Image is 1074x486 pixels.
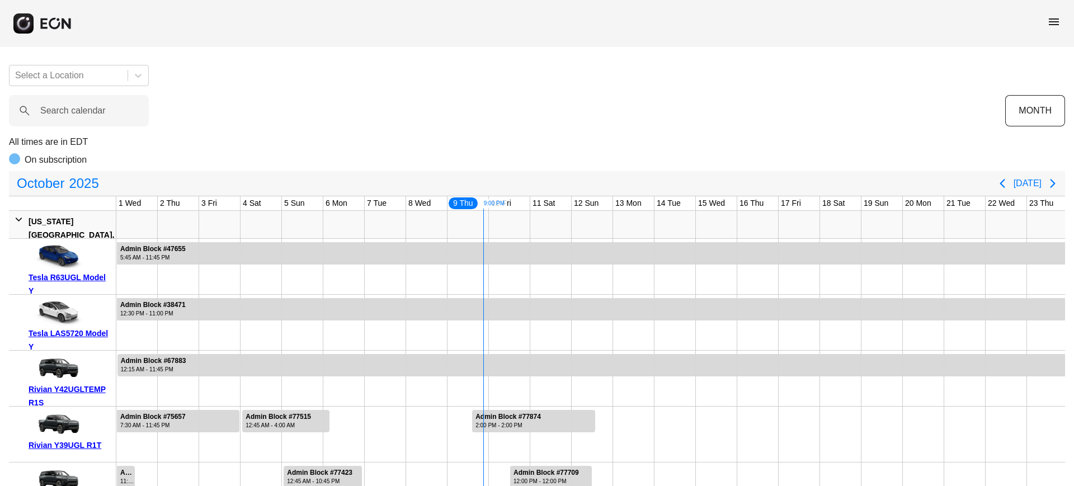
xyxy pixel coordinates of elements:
[365,196,389,210] div: 7 Tue
[514,477,579,485] div: 12:00 PM - 12:00 PM
[406,196,433,210] div: 8 Wed
[29,299,84,327] img: car
[986,196,1017,210] div: 22 Wed
[116,196,143,210] div: 1 Wed
[15,172,67,195] span: October
[29,215,114,255] div: [US_STATE][GEOGRAPHIC_DATA], [GEOGRAPHIC_DATA]
[120,469,134,477] div: Admin Block #75989
[1047,15,1061,29] span: menu
[29,438,112,452] div: Rivian Y39UGL R1T
[472,407,596,432] div: Rented for 3 days by Admin Block Current status is open
[1042,172,1064,195] button: Next page
[323,196,350,210] div: 6 Mon
[121,365,186,374] div: 12:15 AM - 11:45 PM
[120,477,134,485] div: 11:00 AM - 11:00 AM
[287,477,352,485] div: 12:45 AM - 10:45 PM
[242,407,330,432] div: Rented for 3 days by Admin Block Current status is rental
[241,196,263,210] div: 4 Sat
[120,245,186,253] div: Admin Block #47655
[199,196,219,210] div: 3 Fri
[246,421,311,430] div: 12:45 AM - 4:00 AM
[475,421,541,430] div: 2:00 PM - 2:00 PM
[9,135,1065,149] p: All times are in EDT
[514,469,579,477] div: Admin Block #77709
[572,196,601,210] div: 12 Sun
[737,196,766,210] div: 16 Thu
[282,196,307,210] div: 5 Sun
[1027,196,1056,210] div: 23 Thu
[120,421,186,430] div: 7:30 AM - 11:45 PM
[29,271,112,298] div: Tesla R63UGL Model Y
[287,469,352,477] div: Admin Block #77423
[475,413,541,421] div: Admin Block #77874
[67,172,101,195] span: 2025
[120,253,186,262] div: 5:45 AM - 11:45 PM
[820,196,847,210] div: 18 Sat
[121,357,186,365] div: Admin Block #67883
[246,413,311,421] div: Admin Block #77515
[29,355,84,383] img: car
[613,196,644,210] div: 13 Mon
[158,196,182,210] div: 2 Thu
[1005,95,1065,126] button: MONTH
[489,196,514,210] div: 10 Fri
[696,196,727,210] div: 15 Wed
[29,243,84,271] img: car
[779,196,803,210] div: 17 Fri
[120,413,186,421] div: Admin Block #75657
[29,383,112,409] div: Rivian Y42UGLTEMP R1S
[10,172,106,195] button: October2025
[29,410,84,438] img: car
[120,309,186,318] div: 12:30 PM - 11:00 PM
[29,327,112,353] div: Tesla LAS5720 Model Y
[40,104,106,117] label: Search calendar
[120,301,186,309] div: Admin Block #38471
[116,407,240,432] div: Rented for 7 days by Admin Block Current status is rental
[944,196,973,210] div: 21 Tue
[654,196,683,210] div: 14 Tue
[903,196,934,210] div: 20 Mon
[447,196,479,210] div: 9 Thu
[530,196,557,210] div: 11 Sat
[991,172,1014,195] button: Previous page
[1014,173,1042,194] button: [DATE]
[25,153,87,167] p: On subscription
[861,196,891,210] div: 19 Sun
